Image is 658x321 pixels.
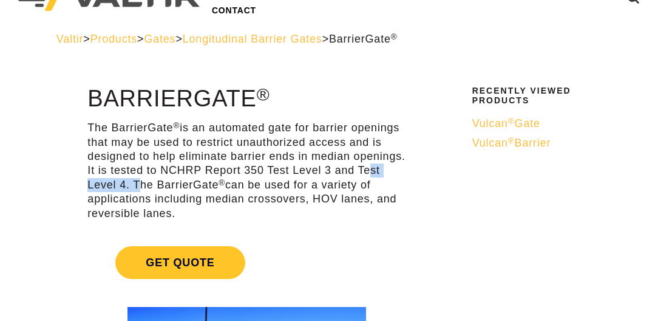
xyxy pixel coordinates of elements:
sup: ® [391,32,398,41]
a: Vulcan®Gate [472,117,594,131]
h1: BarrierGate [87,86,405,112]
a: Products [90,33,137,45]
h2: Recently Viewed Products [472,86,594,105]
span: Vulcan Gate [472,117,540,129]
sup: ® [257,85,270,104]
sup: ® [173,121,180,130]
p: The BarrierGate is an automated gate for barrier openings that may be used to restrict unauthoriz... [87,121,405,221]
span: Vulcan Barrier [472,137,551,149]
span: BarrierGate [329,33,398,45]
a: Gates [144,33,175,45]
a: Vulcan®Barrier [472,136,594,150]
span: Get Quote [115,246,245,279]
a: Get Quote [87,232,405,294]
a: Valtir [56,33,83,45]
a: Longitudinal Barrier Gates [183,33,322,45]
sup: ® [219,178,225,187]
sup: ® [508,136,515,145]
div: > > > > [56,32,602,46]
sup: ® [508,117,515,126]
